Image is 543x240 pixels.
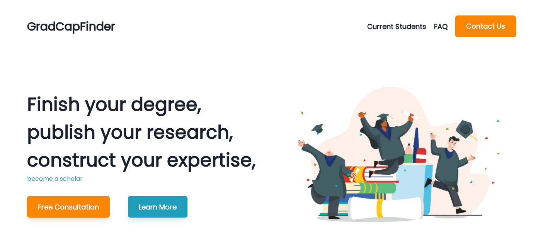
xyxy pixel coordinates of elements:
p: Finish your degree, publish your research, construct your expertise, [27,91,256,174]
p: GradCapFinder [27,18,115,35]
button: Free Consultation [27,196,110,218]
p: become a scholar [27,174,256,184]
button: Current Students [367,21,434,32]
a: FAQ [434,21,455,32]
button: Learn More [128,196,187,218]
button: Contact Us [455,15,516,37]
